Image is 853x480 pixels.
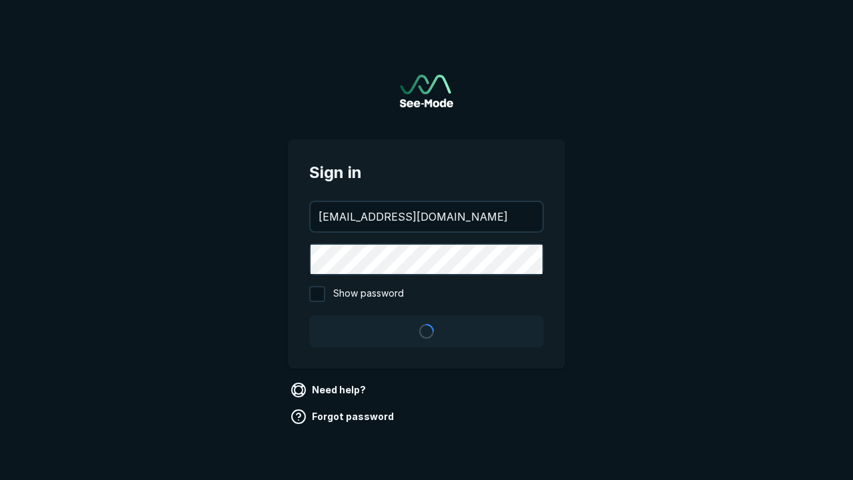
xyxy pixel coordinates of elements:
img: See-Mode Logo [400,75,453,107]
a: Forgot password [288,406,399,427]
a: Need help? [288,379,371,401]
input: your@email.com [311,202,542,231]
span: Sign in [309,161,544,185]
a: Go to sign in [400,75,453,107]
span: Show password [333,286,404,302]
